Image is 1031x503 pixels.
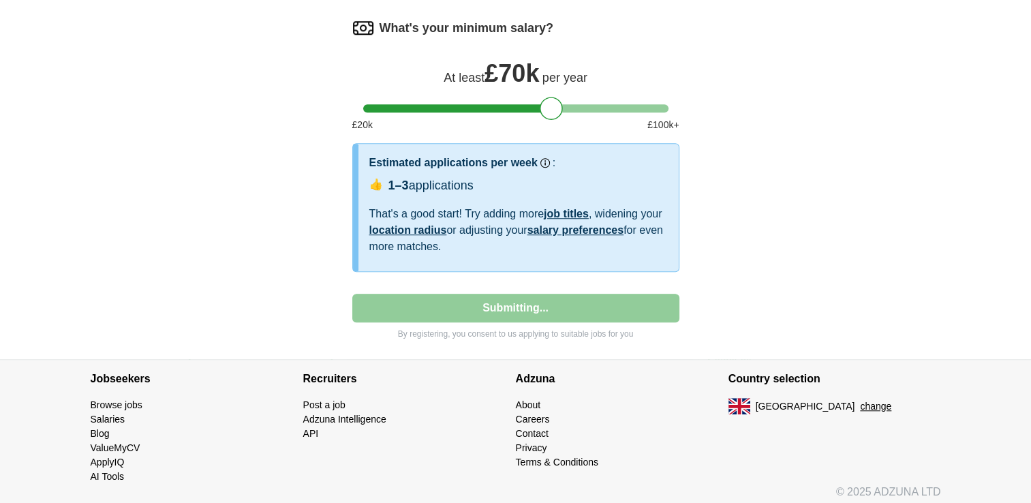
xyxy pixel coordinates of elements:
h3: Estimated applications per week [369,155,538,171]
a: Blog [91,428,110,439]
p: By registering, you consent to us applying to suitable jobs for you [352,328,679,340]
img: salary.png [352,17,374,39]
a: AI Tools [91,471,125,482]
a: job titles [544,208,589,219]
label: What's your minimum salary? [380,19,553,37]
h3: : [553,155,555,171]
span: £ 70k [484,59,539,87]
a: Salaries [91,414,125,425]
span: At least [444,71,484,85]
a: Post a job [303,399,345,410]
a: Terms & Conditions [516,457,598,468]
a: ApplyIQ [91,457,125,468]
a: Adzuna Intelligence [303,414,386,425]
span: [GEOGRAPHIC_DATA] [756,399,855,414]
span: 👍 [369,177,383,193]
a: salary preferences [527,224,624,236]
img: UK flag [728,398,750,414]
div: That's a good start! Try adding more , widening your or adjusting your for even more matches. [369,206,668,255]
span: 1–3 [388,179,409,192]
a: API [303,428,319,439]
span: per year [542,71,587,85]
a: About [516,399,541,410]
span: £ 20 k [352,118,373,132]
a: Privacy [516,442,547,453]
h4: Country selection [728,360,941,398]
div: applications [388,177,474,195]
a: Browse jobs [91,399,142,410]
a: location radius [369,224,447,236]
button: change [860,399,891,414]
a: Careers [516,414,550,425]
button: Submitting... [352,294,679,322]
a: ValueMyCV [91,442,140,453]
a: Contact [516,428,549,439]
